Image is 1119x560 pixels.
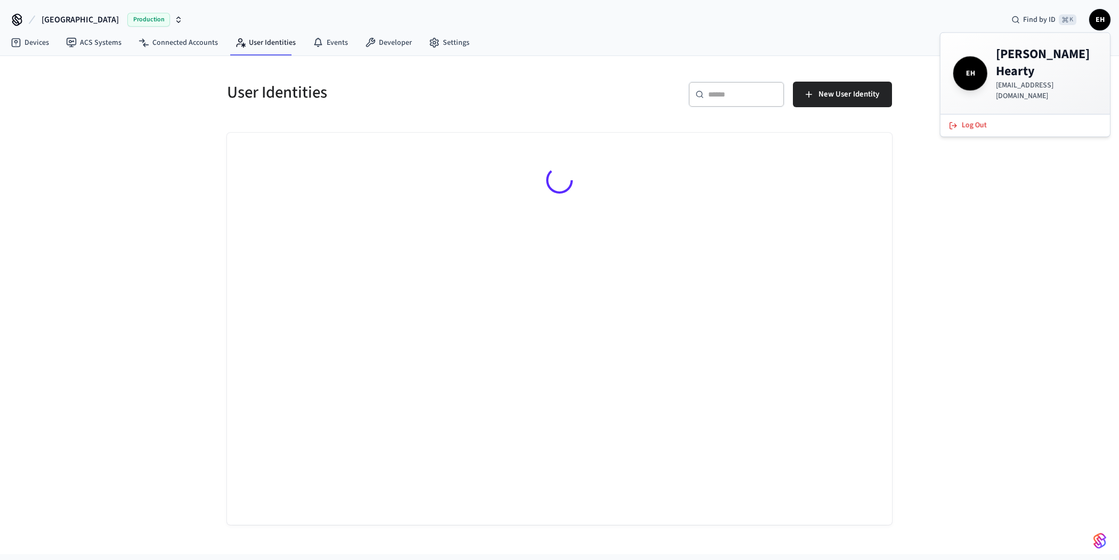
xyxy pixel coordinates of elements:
[1003,10,1085,29] div: Find by ID⌘ K
[58,33,130,52] a: ACS Systems
[1059,14,1076,25] span: ⌘ K
[226,33,304,52] a: User Identities
[955,59,985,89] span: EH
[227,82,553,103] h5: User Identities
[127,13,170,27] span: Production
[1089,9,1110,30] button: EH
[42,13,119,26] span: [GEOGRAPHIC_DATA]
[304,33,356,52] a: Events
[996,46,1097,80] h4: [PERSON_NAME] Hearty
[1093,532,1106,549] img: SeamLogoGradient.69752ec5.svg
[2,33,58,52] a: Devices
[793,82,892,107] button: New User Identity
[356,33,420,52] a: Developer
[943,117,1108,134] button: Log Out
[130,33,226,52] a: Connected Accounts
[1090,10,1109,29] span: EH
[1023,14,1056,25] span: Find by ID
[818,87,879,101] span: New User Identity
[996,80,1097,101] p: [EMAIL_ADDRESS][DOMAIN_NAME]
[420,33,478,52] a: Settings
